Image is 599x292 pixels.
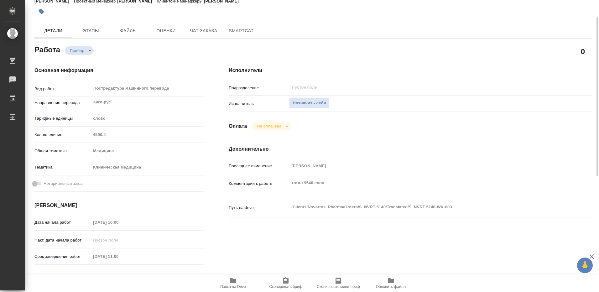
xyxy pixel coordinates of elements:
[151,27,181,35] span: Оценки
[577,258,593,273] button: 🙏
[91,130,204,139] input: Пустое поле
[229,145,592,153] h4: Дополнительно
[581,46,585,57] h2: 0
[189,27,219,35] span: Чат заказа
[34,237,91,243] p: Факт. дата начала работ
[34,219,91,226] p: Дата начала работ
[34,115,91,122] p: Тарифные единицы
[289,202,562,212] textarea: /Clients/Novartos_Pharma/Orders/S_NVRT-5140/Translated/S_NVRT-5140-WK-003
[34,164,91,170] p: Тематика
[34,148,91,154] p: Общая тематика
[291,84,547,91] input: Пустое поле
[229,180,289,187] p: Комментарий к работе
[293,100,326,107] span: Назначить себя
[365,274,417,292] button: Обновить файлы
[229,123,247,130] h4: Оплата
[255,123,283,129] button: Не оплачена
[259,274,312,292] button: Скопировать бриф
[91,252,146,261] input: Пустое поле
[229,85,289,91] p: Подразделение
[580,259,590,272] span: 🙏
[34,5,48,18] button: Добавить тэг
[76,27,106,35] span: Этапы
[376,284,406,289] span: Обновить файлы
[34,132,91,138] p: Кол-во единиц
[91,236,146,245] input: Пустое поле
[34,253,91,260] p: Срок завершения работ
[220,284,246,289] span: Папка на Drive
[317,284,360,289] span: Скопировать мини-бриф
[34,86,91,92] p: Вид работ
[91,162,204,173] div: Клиническая медицина
[38,27,68,35] span: Детали
[229,101,289,107] p: Исполнитель
[229,205,289,211] p: Путь на drive
[269,284,302,289] span: Скопировать бриф
[65,46,94,55] div: Подбор
[91,113,204,124] div: слово
[207,274,259,292] button: Папка на Drive
[34,100,91,106] p: Направление перевода
[44,180,83,187] span: Нотариальный заказ
[229,163,289,169] p: Последнее изменение
[289,161,562,170] input: Пустое поле
[226,27,256,35] span: SmartCat
[34,202,204,209] h4: [PERSON_NAME]
[252,122,291,130] div: Подбор
[289,98,329,109] button: Назначить себя
[68,48,86,53] button: Подбор
[229,67,592,74] h4: Исполнители
[34,44,60,55] h2: Работа
[91,218,146,227] input: Пустое поле
[312,274,365,292] button: Скопировать мини-бриф
[289,178,562,188] textarea: тотал 9540 слов
[91,146,204,156] div: Медицина
[34,67,204,74] h4: Основная информация
[113,27,143,35] span: Файлы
